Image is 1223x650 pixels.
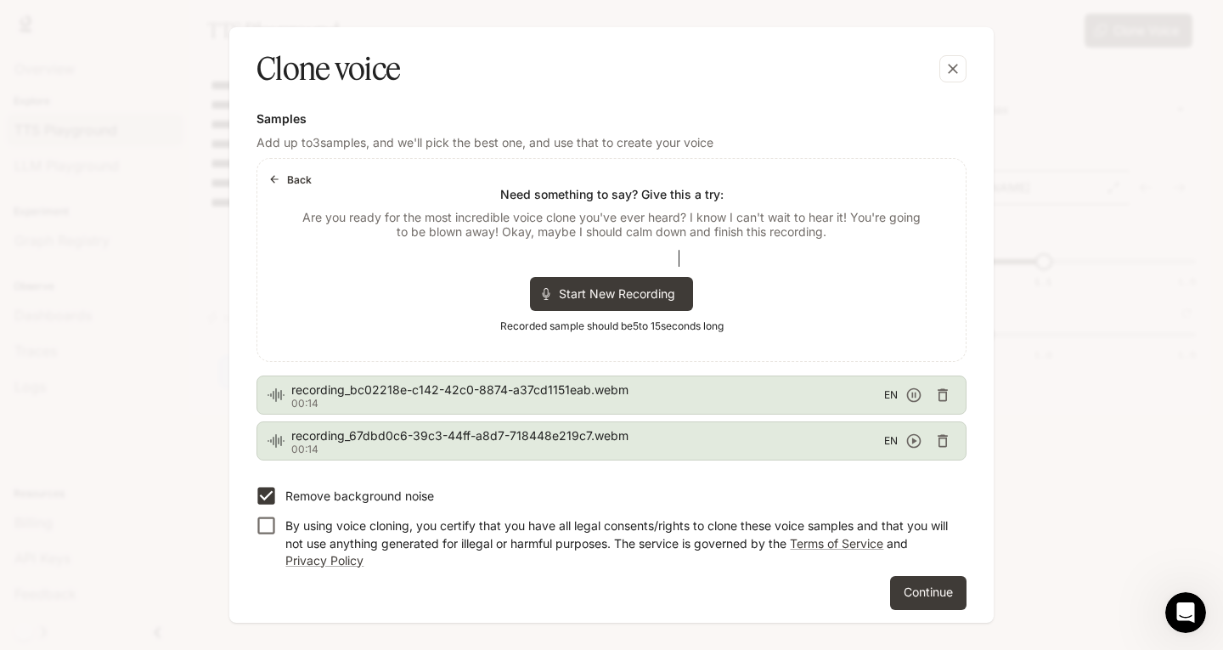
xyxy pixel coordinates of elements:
[500,186,724,203] p: Need something to say? Give this a try:
[884,387,898,404] span: EN
[291,398,884,409] p: 00:14
[890,576,967,610] button: Continue
[256,134,967,151] p: Add up to 3 samples, and we'll pick the best one, and use that to create your voice
[256,48,400,90] h5: Clone voice
[559,285,686,302] span: Start New Recording
[1165,592,1206,633] iframe: Intercom live chat
[256,110,967,127] h6: Samples
[285,488,434,505] p: Remove background noise
[285,517,953,568] p: By using voice cloning, you certify that you have all legal consents/rights to clone these voice ...
[790,536,883,551] a: Terms of Service
[291,382,884,398] span: recording_bc02218e-c142-42c0-8874-a37cd1151eab.webm
[500,318,724,335] span: Recorded sample should be 5 to 15 seconds long
[530,277,693,311] div: Start New Recording
[884,432,898,449] span: EN
[291,427,884,444] span: recording_67dbd0c6-39c3-44ff-a8d7-718448e219c7.webm
[291,444,884,455] p: 00:14
[298,210,925,240] p: Are you ready for the most incredible voice clone you've ever heard? I know I can't wait to hear ...
[264,166,318,193] button: Back
[285,553,364,568] a: Privacy Policy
